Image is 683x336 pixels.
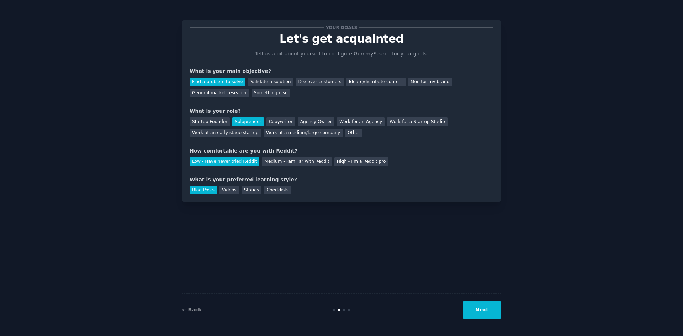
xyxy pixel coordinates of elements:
[219,186,239,195] div: Videos
[182,307,201,313] a: ← Back
[346,78,406,86] div: Ideate/distribute content
[296,78,344,86] div: Discover customers
[337,117,385,126] div: Work for an Agency
[190,33,493,45] p: Let's get acquainted
[190,68,493,75] div: What is your main objective?
[190,147,493,155] div: How comfortable are you with Reddit?
[264,129,343,138] div: Work at a medium/large company
[242,186,261,195] div: Stories
[190,117,230,126] div: Startup Founder
[190,107,493,115] div: What is your role?
[324,24,359,31] span: Your goals
[266,117,295,126] div: Copywriter
[190,89,249,98] div: General market research
[232,117,264,126] div: Solopreneur
[190,157,259,166] div: Low - Have never tried Reddit
[190,176,493,183] div: What is your preferred learning style?
[252,50,431,58] p: Tell us a bit about yourself to configure GummySearch for your goals.
[387,117,447,126] div: Work for a Startup Studio
[463,301,501,319] button: Next
[190,186,217,195] div: Blog Posts
[334,157,388,166] div: High - I'm a Reddit pro
[345,129,362,138] div: Other
[298,117,334,126] div: Agency Owner
[252,89,290,98] div: Something else
[264,186,291,195] div: Checklists
[190,78,245,86] div: Find a problem to solve
[248,78,293,86] div: Validate a solution
[408,78,452,86] div: Monitor my brand
[190,129,261,138] div: Work at an early stage startup
[262,157,332,166] div: Medium - Familiar with Reddit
